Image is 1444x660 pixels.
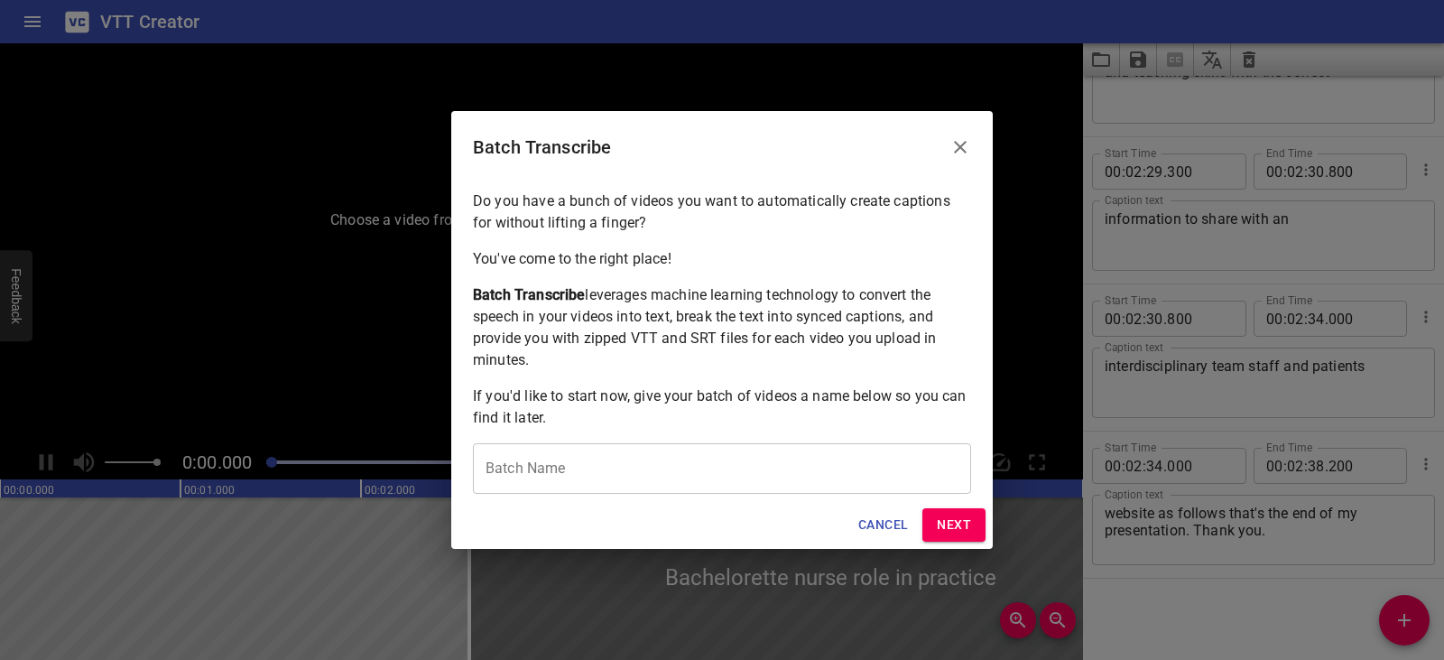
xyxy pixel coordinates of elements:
button: Cancel [851,508,915,542]
input: CSCI 5866 Fall 2021 Lectures [473,443,971,494]
p: If you'd like to start now, give your batch of videos a name below so you can find it later. [473,386,971,429]
strong: Batch Transcribe [473,286,585,303]
p: Do you have a bunch of videos you want to automatically create captions for without lifting a fin... [473,191,971,234]
span: Cancel [858,514,908,536]
p: You've come to the right place! [473,248,971,270]
h6: Batch Transcribe [473,133,611,162]
span: Next [937,514,971,536]
p: leverages machine learning technology to convert the speech in your videos into text, break the t... [473,284,971,371]
button: Close [939,125,982,169]
button: Next [922,508,986,542]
